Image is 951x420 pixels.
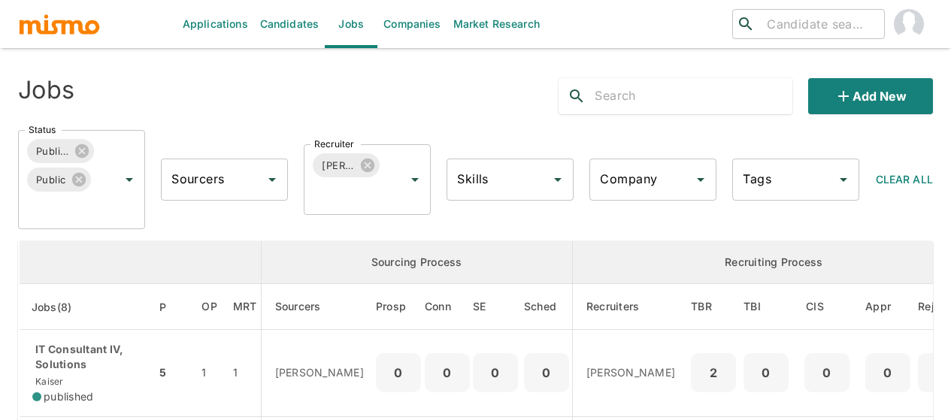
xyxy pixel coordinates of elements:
th: Priority [156,284,189,330]
p: 0 [750,362,783,383]
p: 0 [382,362,415,383]
h4: Jobs [18,75,74,105]
td: 1 [229,330,261,417]
span: Clear All [876,173,933,186]
th: Approved [862,284,914,330]
span: Jobs(8) [32,298,92,316]
button: Open [547,169,568,190]
th: Connections [425,284,470,330]
button: Open [690,169,711,190]
p: 0 [431,362,464,383]
button: Open [404,169,426,190]
th: Sent Emails [470,284,521,330]
p: IT Consultant IV, Solutions [32,342,144,372]
span: [PERSON_NAME] [313,157,364,174]
input: Search [595,84,792,108]
button: Open [833,169,854,190]
th: Client Interview Scheduled [792,284,862,330]
span: Published [27,143,78,160]
p: [PERSON_NAME] [586,365,675,380]
th: Prospects [376,284,425,330]
input: Candidate search [761,14,878,35]
th: Sourcers [261,284,376,330]
button: Open [119,169,140,190]
label: Status [29,123,56,136]
button: Open [262,169,283,190]
div: [PERSON_NAME] [313,153,380,177]
img: logo [18,13,101,35]
p: 0 [871,362,904,383]
label: Recruiter [314,137,354,150]
th: Recruiters [572,284,687,330]
img: Maia Reyes [894,9,924,39]
p: [PERSON_NAME] [275,365,364,380]
span: published [44,389,93,404]
span: P [159,298,186,316]
span: Public [27,171,75,189]
div: Published [27,139,94,163]
th: To Be Reviewed [687,284,740,330]
p: 2 [697,362,730,383]
td: 1 [189,330,229,417]
th: Open Positions [189,284,229,330]
p: 0 [530,362,563,383]
th: Sourcing Process [261,241,572,284]
p: 0 [810,362,843,383]
p: 0 [479,362,512,383]
span: Kaiser [32,376,64,387]
div: Public [27,168,91,192]
th: To Be Interviewed [740,284,792,330]
button: search [559,78,595,114]
th: Market Research Total [229,284,261,330]
button: Add new [808,78,933,114]
td: 5 [156,330,189,417]
th: Sched [521,284,573,330]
